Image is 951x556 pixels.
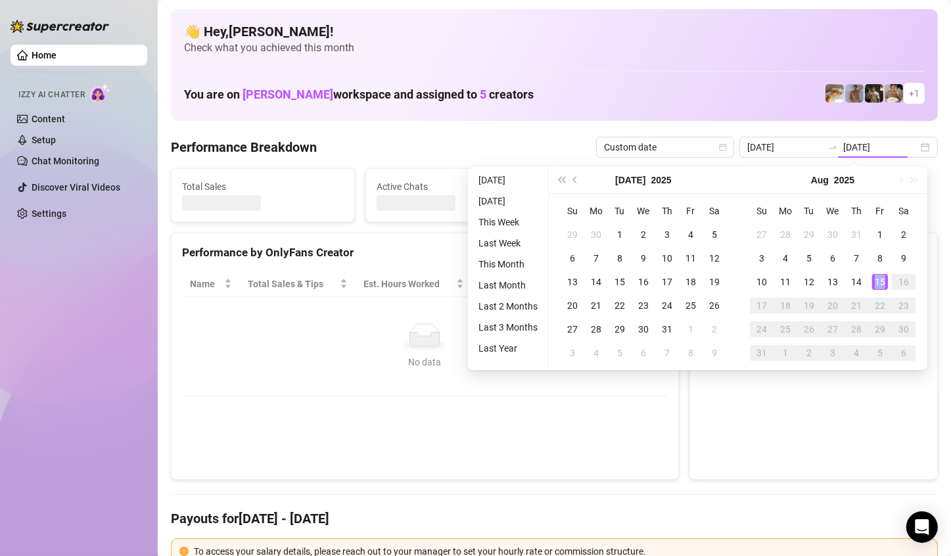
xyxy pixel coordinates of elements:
[171,509,938,528] h4: Payouts for [DATE] - [DATE]
[32,182,120,193] a: Discover Viral Videos
[827,142,838,152] span: to
[190,277,221,291] span: Name
[182,244,668,262] div: Performance by OnlyFans Creator
[747,140,822,154] input: Start date
[604,137,726,157] span: Custom date
[571,179,733,194] span: Messages Sent
[845,84,864,103] img: Joey
[32,208,66,219] a: Settings
[11,20,109,33] img: logo-BBDzfeDw.svg
[171,138,317,156] h4: Performance Breakdown
[243,87,333,101] span: [PERSON_NAME]
[885,84,903,103] img: Aussieboy_jfree
[248,277,337,291] span: Total Sales & Tips
[184,87,534,102] h1: You are on workspace and assigned to creators
[32,156,99,166] a: Chat Monitoring
[182,271,240,297] th: Name
[32,50,57,60] a: Home
[32,135,56,145] a: Setup
[363,277,453,291] div: Est. Hours Worked
[182,179,344,194] span: Total Sales
[480,87,486,101] span: 5
[184,41,925,55] span: Check what you achieved this month
[240,271,356,297] th: Total Sales & Tips
[843,140,918,154] input: End date
[701,244,927,262] div: Sales by OnlyFans Creator
[567,277,649,291] span: Chat Conversion
[719,143,727,151] span: calendar
[865,84,883,103] img: Tony
[559,271,667,297] th: Chat Conversion
[32,114,65,124] a: Content
[184,22,925,41] h4: 👋 Hey, [PERSON_NAME] !
[909,86,919,101] span: + 1
[90,83,110,103] img: AI Chatter
[472,271,560,297] th: Sales / Hour
[480,277,542,291] span: Sales / Hour
[18,89,85,101] span: Izzy AI Chatter
[377,179,538,194] span: Active Chats
[827,142,838,152] span: swap-right
[195,355,655,369] div: No data
[825,84,844,103] img: Zac
[179,547,189,556] span: exclamation-circle
[906,511,938,543] div: Open Intercom Messenger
